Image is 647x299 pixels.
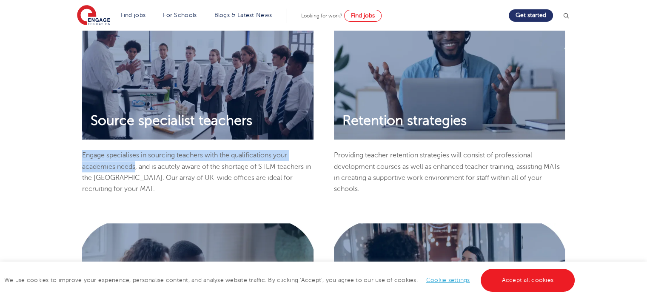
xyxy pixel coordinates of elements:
span: We use cookies to improve your experience, personalise content, and analyse website traffic. By c... [4,277,577,283]
a: Get started [509,9,553,22]
a: Accept all cookies [481,269,575,292]
span: Looking for work? [301,13,342,19]
a: Find jobs [121,12,146,18]
a: Blogs & Latest News [214,12,272,18]
p: Providing teacher retention strategies will consist of professional development courses as well a... [334,150,565,194]
span: Retention strategies [334,113,475,129]
img: Engage Education [77,5,110,26]
span: Source specialist teachers [82,113,261,129]
p: Engage specialises in sourcing teachers with the qualifications your academies needs, and is acut... [82,150,314,194]
a: Cookie settings [426,277,470,283]
a: For Schools [163,12,197,18]
span: Find jobs [351,12,375,19]
a: Find jobs [344,10,382,22]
